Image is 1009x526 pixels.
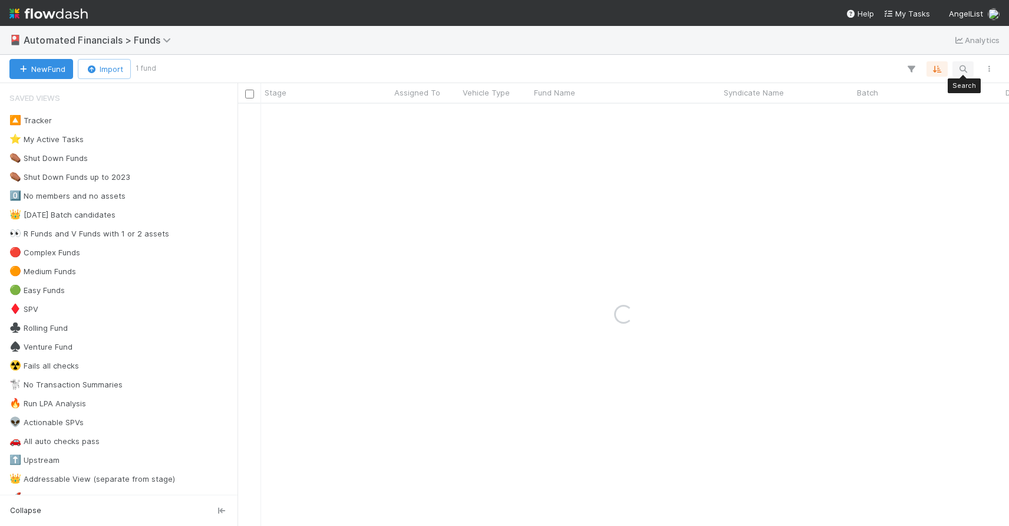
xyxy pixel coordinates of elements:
span: Collapse [10,505,41,516]
span: 🔼 [9,115,21,125]
div: Shut Down Funds [9,151,88,166]
div: No Transaction Summaries [9,377,123,392]
div: My Active Tasks [9,132,84,147]
div: All auto checks pass [9,434,100,449]
div: Easy Funds [9,283,65,298]
div: Venture Fund [9,340,72,354]
a: Analytics [953,33,1000,47]
span: ⬆️ [9,455,21,465]
span: 0️⃣ [9,190,21,200]
span: Saved Views [9,86,60,110]
span: 🐩 [9,379,21,389]
span: 👑 [9,474,21,484]
div: SPV [9,302,38,317]
span: Batch [857,87,878,98]
span: ♣️ [9,323,21,333]
span: 🟢 [9,285,21,295]
span: Automated Financials > Funds [24,34,177,46]
span: My Tasks [883,9,930,18]
span: 👀 [9,228,21,238]
span: 👑 [9,209,21,219]
span: 🔥 [9,398,21,408]
span: ☢️ [9,360,21,370]
div: Shut Down Funds up to 2023 [9,170,130,185]
span: Vehicle Type [463,87,510,98]
div: Medium Funds [9,264,76,279]
span: Fund Name [534,87,575,98]
span: Stage [265,87,286,98]
div: Addressable View (separate from stage) [9,472,175,486]
img: avatar_5ff1a016-d0ce-496a-bfbe-ad3802c4d8a0.png [988,8,1000,20]
div: Upstream [9,453,60,468]
span: 🟠 [9,266,21,276]
span: ♦️ [9,304,21,314]
div: Help [846,8,874,19]
span: AngelList [949,9,983,18]
small: 1 fund [136,63,156,74]
div: No members and no assets [9,189,126,203]
span: ♠️ [9,341,21,351]
img: logo-inverted-e16ddd16eac7371096b0.svg [9,4,88,24]
span: Assigned To [394,87,440,98]
div: Complex Funds [9,245,80,260]
input: Toggle All Rows Selected [245,90,254,98]
a: My Tasks [883,8,930,19]
span: ⚰️ [9,172,21,182]
div: SPVs Passing Checks [9,491,103,505]
span: 🚗 [9,436,21,446]
span: 🚀 [9,492,21,502]
span: 🎴 [9,35,21,45]
div: Tracker [9,113,52,128]
span: ⭐ [9,134,21,144]
div: Fails all checks [9,359,79,373]
div: [DATE] Batch candidates [9,208,116,222]
div: R Funds and V Funds with 1 or 2 assets [9,226,169,241]
div: Run LPA Analysis [9,396,86,411]
span: 👽 [9,417,21,427]
span: 🔴 [9,247,21,257]
div: Rolling Fund [9,321,68,336]
div: Actionable SPVs [9,415,84,430]
span: Syndicate Name [724,87,784,98]
button: NewFund [9,59,73,79]
span: ⚰️ [9,153,21,163]
button: Import [78,59,131,79]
